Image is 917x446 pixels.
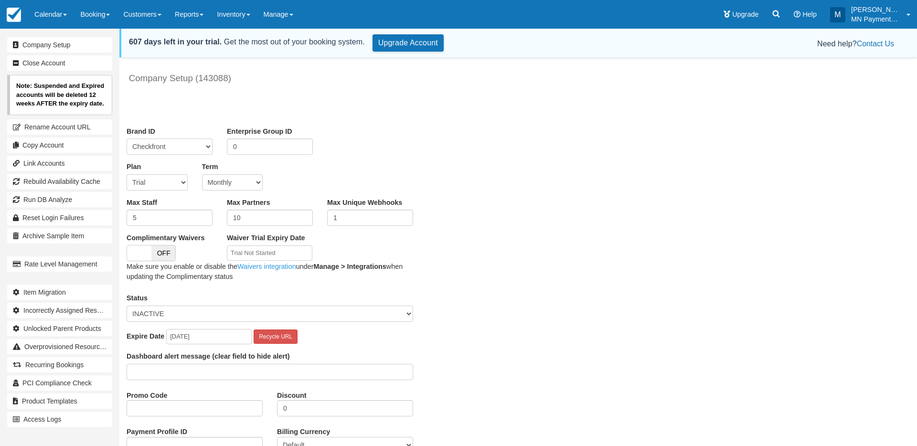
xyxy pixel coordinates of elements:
label: Discount [277,387,307,401]
a: PCI Compliance Check [7,375,112,391]
a: Item Migration [7,285,112,300]
p: Make sure you enable or disable the under when updating the Complimentary status [127,262,413,281]
label: Term [202,162,218,172]
label: Expire Date [127,331,164,341]
i: Help [794,11,800,18]
img: checkfront-main-nav-mini-logo.png [7,8,21,22]
h3: Company Setup (143088) [127,69,800,86]
button: Contact Us [857,38,894,50]
a: Reset Login Failures [7,210,112,225]
a: Access Logs [7,412,112,427]
label: Max Unique Webhooks [327,198,402,208]
a: Rename Account URL [7,119,112,135]
a: Archive Sample Item [7,228,112,244]
a: Link Accounts [7,156,112,171]
label: Waiver Trial Expiry Date [227,233,305,243]
a: Rebuild Availability Cache [7,174,112,189]
label: Max Partners [227,198,270,208]
span: Upgrade [732,11,758,18]
label: Billing Currency [277,424,330,437]
label: Complimentary Waivers [127,233,213,243]
label: Status [127,293,148,303]
div: M [830,7,845,22]
p: Note: Suspended and Expired accounts will be deleted 12 weeks AFTER the expiry date. [7,75,112,115]
p: [PERSON_NAME] ([PERSON_NAME].[PERSON_NAME]) [851,5,901,14]
a: Copy Account [7,138,112,153]
span: OFF [151,245,176,261]
div: Need help? [459,38,894,50]
label: Max Staff [127,198,157,208]
a: Incorrectly Assigned Resources [7,303,112,318]
a: Close Account [7,55,112,71]
a: Overprovisioned Resources [7,339,112,354]
div: Get the most out of your booking system. [129,36,365,48]
label: Promo Code [127,387,168,401]
label: Enterprise Group ID [227,127,292,137]
label: Payment Profile ID [127,424,187,437]
strong: 607 days left in your trial. [129,38,222,46]
b: Manage > Integrations [313,263,386,270]
a: Company Setup [7,37,112,53]
a: Recurring Bookings [7,357,112,372]
a: Rate Level Management [7,256,112,272]
a: Upgrade Account [373,34,444,52]
p: MN Payments Test [851,14,901,24]
a: Product Templates [7,393,112,409]
input: Trial Not Started [227,245,312,261]
input: YYYY-MM-DD [166,329,252,345]
a: Run DB Analyze [7,192,112,207]
a: Waivers integration [237,263,296,270]
label: Brand ID [127,127,155,137]
label: Plan [127,162,141,172]
span: Help [802,11,817,18]
span: Complimentary Waivers [127,233,213,256]
button: Recycle URL [254,329,298,344]
a: Unlocked Parent Products [7,321,112,336]
label: Dashboard alert message (clear field to hide alert) [127,351,290,361]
